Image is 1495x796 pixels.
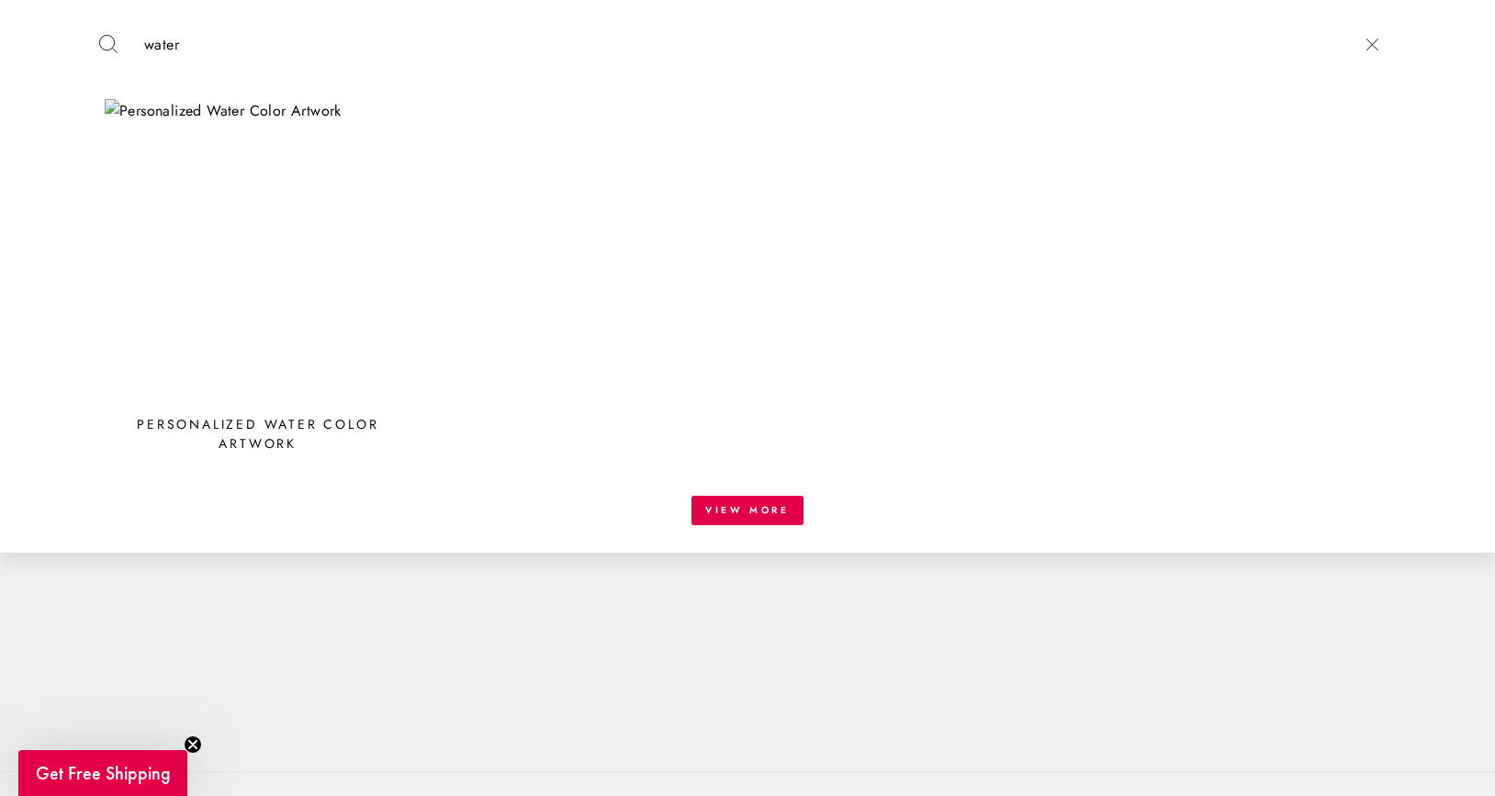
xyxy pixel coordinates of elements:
[135,14,1344,76] input: Search our store
[105,415,411,454] div: Personalized Water Color Artwork
[184,735,202,754] button: Close teaser
[691,496,803,525] button: View more
[18,750,187,796] div: Get Free ShippingClose teaser
[105,99,411,459] a: Personalized Water Color Artwork Personalized Water Color Artwork
[105,99,411,406] img: Personalized Water Color Artwork
[705,504,789,517] small: View more
[36,761,171,785] span: Get Free Shipping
